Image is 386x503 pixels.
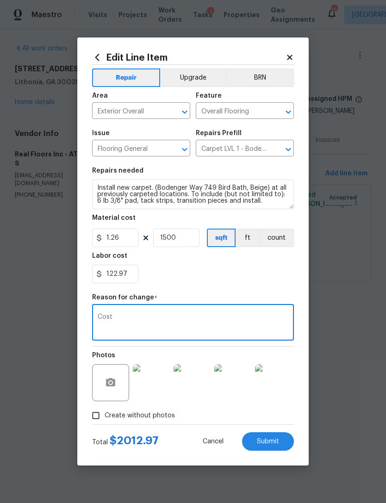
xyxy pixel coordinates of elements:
span: Cancel [203,438,224,445]
button: sqft [207,229,236,247]
button: Open [282,143,295,156]
button: Upgrade [160,68,226,87]
h5: Material cost [92,215,136,221]
button: Open [282,106,295,118]
h5: Issue [92,130,110,137]
button: ft [236,229,259,247]
h5: Photos [92,352,115,359]
button: count [259,229,294,247]
button: Submit [242,432,294,451]
h5: Labor cost [92,253,127,259]
div: Total [92,436,159,447]
h5: Area [92,93,108,99]
h5: Repairs Prefill [196,130,242,137]
textarea: Install new carpet. (Bodenger Way 749 Bird Bath, Beige) at all previously carpeted locations. To ... [92,180,294,209]
button: Open [178,143,191,156]
span: Submit [257,438,279,445]
span: Create without photos [105,411,175,421]
button: Open [178,106,191,118]
button: Repair [92,68,160,87]
button: BRN [226,68,294,87]
h5: Repairs needed [92,168,143,174]
textarea: Cost [98,314,288,333]
h2: Edit Line Item [92,52,286,62]
button: Cancel [188,432,238,451]
h5: Feature [196,93,222,99]
h5: Reason for change [92,294,154,301]
span: $ 2012.97 [110,435,159,446]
